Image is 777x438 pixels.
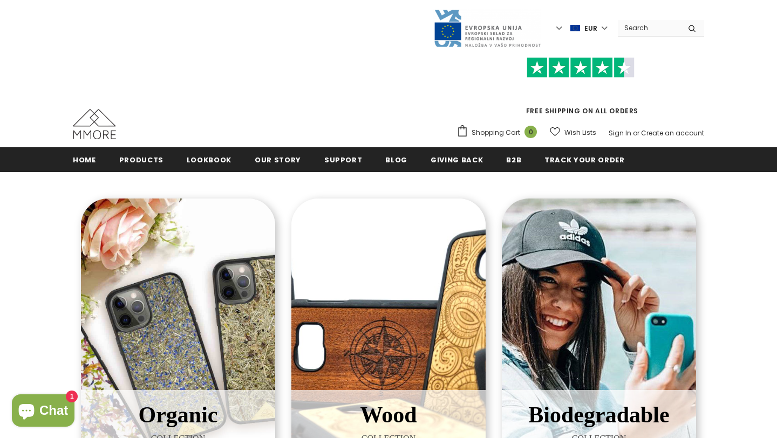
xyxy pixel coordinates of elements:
[544,155,624,165] span: Track your order
[431,147,483,172] a: Giving back
[456,78,704,106] iframe: Customer reviews powered by Trustpilot
[641,128,704,138] a: Create an account
[584,23,597,34] span: EUR
[456,62,704,115] span: FREE SHIPPING ON ALL ORDERS
[544,147,624,172] a: Track your order
[506,155,521,165] span: B2B
[564,127,596,138] span: Wish Lists
[9,394,78,429] inbox-online-store-chat: Shopify online store chat
[550,123,596,142] a: Wish Lists
[527,57,635,78] img: Trust Pilot Stars
[360,402,417,427] span: Wood
[139,402,218,427] span: Organic
[524,126,537,138] span: 0
[431,155,483,165] span: Giving back
[433,9,541,48] img: Javni Razpis
[324,155,363,165] span: support
[255,147,301,172] a: Our Story
[456,125,542,141] a: Shopping Cart 0
[528,402,669,427] span: Biodegradable
[73,155,96,165] span: Home
[324,147,363,172] a: support
[633,128,639,138] span: or
[73,109,116,139] img: MMORE Cases
[119,155,163,165] span: Products
[255,155,301,165] span: Our Story
[472,127,520,138] span: Shopping Cart
[73,147,96,172] a: Home
[119,147,163,172] a: Products
[433,23,541,32] a: Javni Razpis
[618,20,680,36] input: Search Site
[187,147,231,172] a: Lookbook
[506,147,521,172] a: B2B
[187,155,231,165] span: Lookbook
[385,155,407,165] span: Blog
[385,147,407,172] a: Blog
[609,128,631,138] a: Sign In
